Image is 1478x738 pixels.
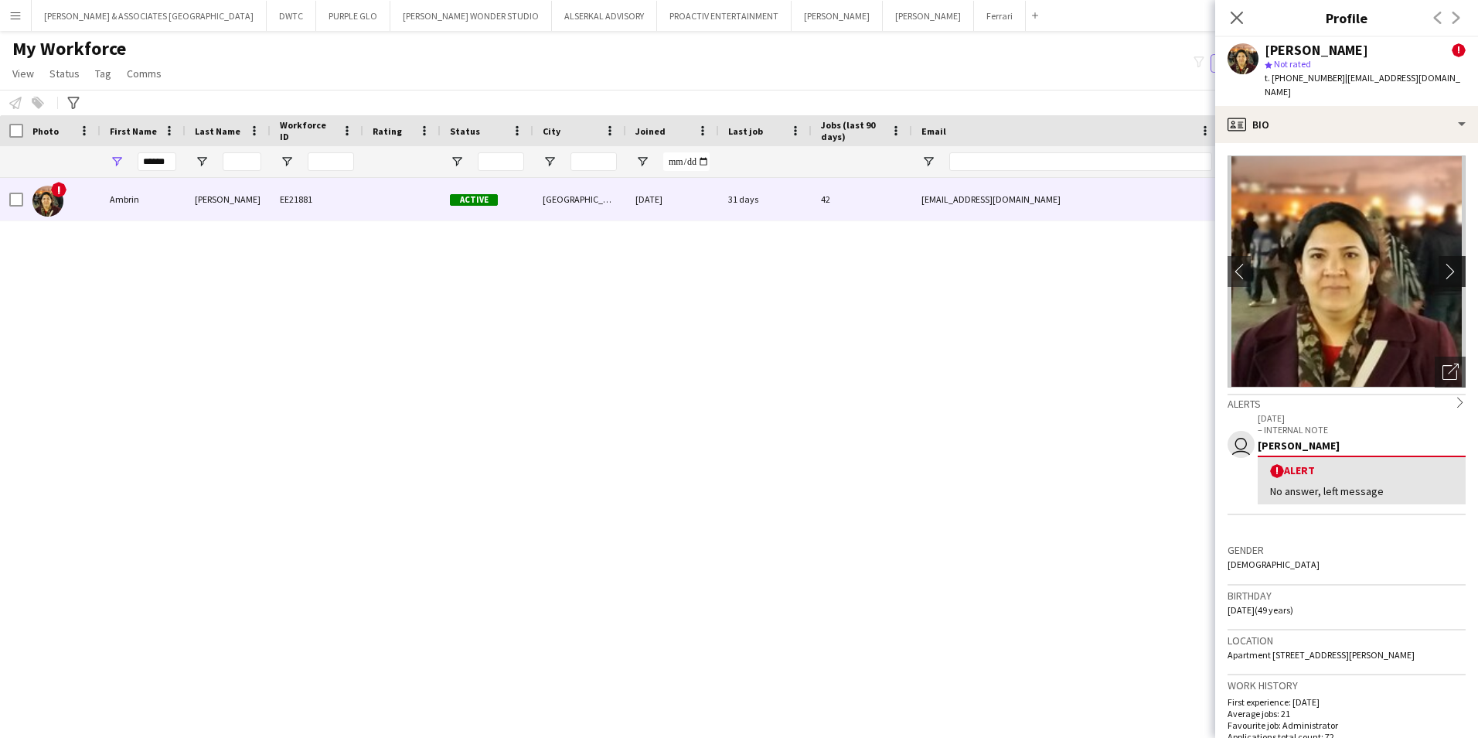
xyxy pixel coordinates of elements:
[478,152,524,171] input: Status Filter Input
[32,125,59,137] span: Photo
[186,178,271,220] div: [PERSON_NAME]
[1265,43,1368,57] div: [PERSON_NAME]
[280,155,294,169] button: Open Filter Menu
[663,152,710,171] input: Joined Filter Input
[450,155,464,169] button: Open Filter Menu
[64,94,83,112] app-action-btn: Advanced filters
[308,152,354,171] input: Workforce ID Filter Input
[12,67,34,80] span: View
[267,1,316,31] button: DWTC
[138,152,176,171] input: First Name Filter Input
[110,155,124,169] button: Open Filter Menu
[533,178,626,220] div: [GEOGRAPHIC_DATA]
[49,67,80,80] span: Status
[552,1,657,31] button: ALSERKAL ADVISORY
[1228,708,1466,719] p: Average jobs: 21
[719,178,812,220] div: 31 days
[6,63,40,84] a: View
[1228,696,1466,708] p: First experience: [DATE]
[1265,72,1460,97] span: | [EMAIL_ADDRESS][DOMAIN_NAME]
[100,178,186,220] div: Ambrin
[89,63,117,84] a: Tag
[1228,604,1293,616] span: [DATE] (49 years)
[1228,559,1320,570] span: [DEMOGRAPHIC_DATA]
[1274,58,1311,70] span: Not rated
[1228,678,1466,692] h3: Work history
[1228,719,1466,731] p: Favourite job: Administrator
[1228,543,1466,557] h3: Gender
[390,1,552,31] button: [PERSON_NAME] WONDER STUDIO
[792,1,883,31] button: [PERSON_NAME]
[1452,43,1466,57] span: !
[32,1,267,31] button: [PERSON_NAME] & ASSOCIATES [GEOGRAPHIC_DATA]
[912,178,1221,220] div: [EMAIL_ADDRESS][DOMAIN_NAME]
[635,125,666,137] span: Joined
[12,37,126,60] span: My Workforce
[921,125,946,137] span: Email
[1228,634,1466,647] h3: Location
[1258,439,1466,453] div: [PERSON_NAME]
[1228,394,1466,411] div: Alerts
[450,194,498,206] span: Active
[51,182,66,197] span: !
[1228,155,1466,388] img: Crew avatar or photo
[570,152,617,171] input: City Filter Input
[1258,424,1466,436] p: – INTERNAL NOTE
[974,1,1026,31] button: Ferrari
[883,1,974,31] button: [PERSON_NAME]
[450,125,480,137] span: Status
[1435,357,1466,388] div: Open photos pop-in
[316,1,390,31] button: PURPLE GLO
[1270,463,1453,478] div: Alert
[110,125,157,137] span: First Name
[1215,8,1478,28] h3: Profile
[949,152,1212,171] input: Email Filter Input
[1228,589,1466,603] h3: Birthday
[223,152,261,171] input: Last Name Filter Input
[1270,484,1453,498] div: No answer, left message
[543,155,557,169] button: Open Filter Menu
[543,125,560,137] span: City
[32,186,63,217] img: Ambrin Sheikh
[195,125,240,137] span: Last Name
[821,119,884,142] span: Jobs (last 90 days)
[373,125,402,137] span: Rating
[1270,464,1284,478] span: !
[626,178,719,220] div: [DATE]
[280,119,335,142] span: Workforce ID
[812,178,912,220] div: 42
[271,178,363,220] div: EE21881
[1265,72,1345,84] span: t. [PHONE_NUMBER]
[121,63,168,84] a: Comms
[195,155,209,169] button: Open Filter Menu
[1211,54,1288,73] button: Everyone5,833
[635,155,649,169] button: Open Filter Menu
[657,1,792,31] button: PROACTIV ENTERTAINMENT
[1228,649,1415,661] span: Apartment [STREET_ADDRESS][PERSON_NAME]
[95,67,111,80] span: Tag
[1258,412,1466,424] p: [DATE]
[43,63,86,84] a: Status
[127,67,162,80] span: Comms
[921,155,935,169] button: Open Filter Menu
[1215,106,1478,143] div: Bio
[728,125,763,137] span: Last job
